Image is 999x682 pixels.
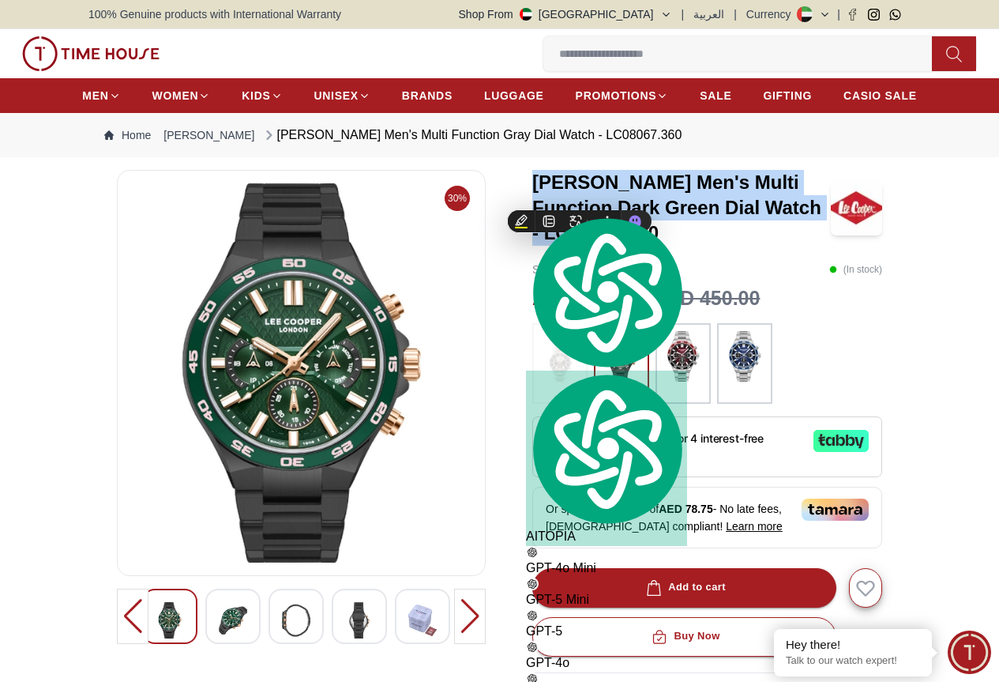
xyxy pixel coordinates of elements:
img: LEE COOPER Men's Multi Function Gray Dial Watch - LC08067.360 [345,602,374,639]
img: LEE COOPER Men's Multi Function Gray Dial Watch - LC08067.360 [219,602,247,639]
img: gpt-black.svg [526,578,539,590]
span: CASIO SALE [843,88,917,104]
a: Instagram [868,9,880,21]
button: العربية [693,6,724,22]
img: logo.svg [526,214,687,371]
h3: [PERSON_NAME] Men's Multi Function Dark Green Dial Watch - LC08067.070 [532,170,831,246]
img: ... [725,331,764,382]
span: GIFTING [763,88,812,104]
img: logo.svg [526,371,687,527]
div: Add to cart [643,578,726,597]
div: Currency [746,6,798,22]
img: ... [22,36,160,71]
nav: Breadcrumb [88,113,911,157]
button: Shop From[GEOGRAPHIC_DATA] [459,6,672,22]
div: GPT-5 [526,609,687,641]
a: MEN [82,81,120,110]
span: WOMEN [152,88,199,104]
a: CASIO SALE [843,81,917,110]
a: UNISEX [314,81,370,110]
a: Whatsapp [889,9,901,21]
span: SALE [700,88,731,104]
div: Chat Widget [948,631,991,674]
img: LEE COOPER Men's Multi Function Gray Dial Watch - LC08067.360 [408,602,437,639]
img: LEE COOPER Men's Multi Function Gray Dial Watch - LC08067.360 [282,602,310,639]
div: AITOPIA [526,371,687,546]
div: Buy Now [648,627,719,646]
div: GPT-5 Mini [526,578,687,609]
img: gpt-black.svg [526,641,539,654]
div: Or split in 4 payments of - No late fees, [DEMOGRAPHIC_DATA] compliant! [532,487,882,548]
img: gpt-black.svg [526,609,539,622]
span: | [837,6,840,22]
a: Facebook [847,9,858,21]
img: LEE COOPER Men's Multi Function Dark Green Dial Watch - LC08067.070 [831,180,882,235]
img: Tamara [802,499,869,521]
span: LUGGAGE [484,88,544,104]
a: LUGGAGE [484,81,544,110]
a: PROMOTIONS [576,81,669,110]
img: United Arab Emirates [520,8,532,21]
span: KIDS [242,88,270,104]
span: 100% Genuine products with International Warranty [88,6,341,22]
div: GPT-4o [526,641,687,673]
a: WOMEN [152,81,211,110]
span: 30% [445,186,470,211]
a: GIFTING [763,81,812,110]
a: SALE [700,81,731,110]
a: KIDS [242,81,282,110]
span: BRANDS [402,88,453,104]
span: UNISEX [314,88,359,104]
p: Talk to our watch expert! [786,654,920,668]
a: [PERSON_NAME] [163,127,254,143]
span: MEN [82,88,108,104]
span: | [682,6,685,22]
span: | [734,6,737,22]
div: Hey there! [786,637,920,653]
a: Home [104,127,151,143]
img: gpt-black.svg [526,546,539,559]
img: LEE COOPER Men's Multi Function Gray Dial Watch - LC08067.360 [130,183,472,563]
span: PROMOTIONS [576,88,657,104]
div: [PERSON_NAME] Men's Multi Function Gray Dial Watch - LC08067.360 [261,126,682,145]
p: ( In stock ) [829,262,882,277]
a: BRANDS [402,81,453,110]
span: Learn more [726,520,783,533]
div: GPT-4o Mini [526,546,687,578]
h3: AED 450.00 [652,284,760,314]
img: LEE COOPER Men's Multi Function Gray Dial Watch - LC08067.360 [156,602,184,639]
